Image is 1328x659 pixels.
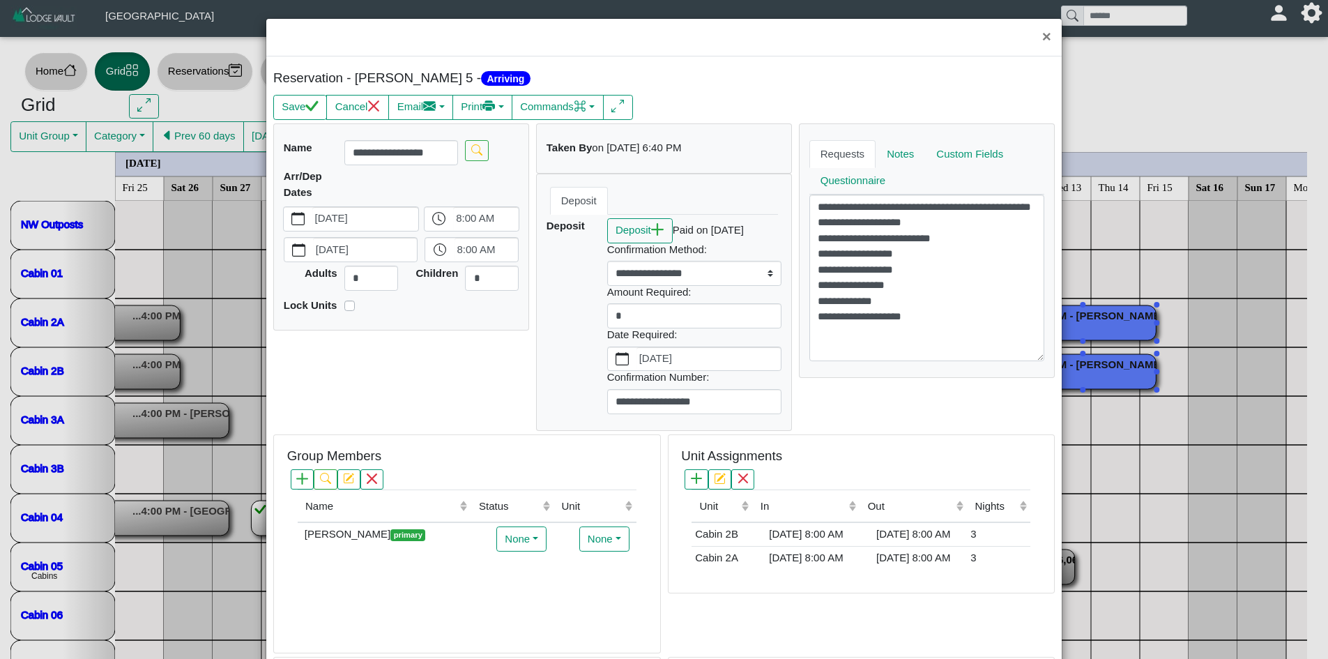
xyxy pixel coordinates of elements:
[455,238,519,262] label: 8:00 AM
[761,499,846,515] div: In
[607,328,782,341] h6: Date Required:
[482,100,496,113] svg: printer fill
[291,469,314,490] button: plus
[423,100,436,113] svg: envelope fill
[738,473,749,484] svg: x
[809,167,896,195] a: Questionnaire
[1032,19,1062,56] button: Close
[714,473,725,484] svg: pencil square
[692,522,752,546] td: Cabin 2B
[700,499,738,515] div: Unit
[284,207,312,231] button: calendar
[326,95,389,120] button: Cancelx
[611,100,625,113] svg: arrows angle expand
[863,527,963,543] div: [DATE] 8:00 AM
[681,448,782,464] h5: Unit Assignments
[305,100,319,113] svg: check
[607,286,782,298] h6: Amount Required:
[608,347,636,371] button: calendar
[292,243,305,257] svg: calendar
[390,529,425,541] span: primary
[305,499,457,515] div: Name
[367,100,381,113] svg: x
[284,142,312,153] b: Name
[579,527,629,552] button: None
[561,499,621,515] div: Unit
[313,238,417,262] label: [DATE]
[863,550,963,566] div: [DATE] 8:00 AM
[616,352,629,365] svg: calendar
[636,347,781,371] label: [DATE]
[416,267,459,279] b: Children
[967,546,1030,569] td: 3
[465,140,488,160] button: search
[284,299,337,311] b: Lock Units
[731,469,754,490] button: x
[471,144,482,156] svg: search
[756,527,857,543] div: [DATE] 8:00 AM
[925,140,1014,168] a: Custom Fields
[343,473,354,484] svg: pencil square
[692,546,752,569] td: Cabin 2A
[708,469,731,490] button: pencil square
[320,473,331,484] svg: search
[273,70,661,86] h5: Reservation - [PERSON_NAME] 5 -
[360,469,383,490] button: x
[592,142,681,153] i: on [DATE] 6:40 PM
[512,95,604,120] button: Commandscommand
[685,469,708,490] button: plus
[651,223,664,236] svg: plus
[425,207,453,231] button: clock
[673,224,744,236] i: Paid on [DATE]
[967,522,1030,546] td: 3
[337,469,360,490] button: pencil square
[479,499,539,515] div: Status
[574,100,587,113] svg: command
[547,220,585,232] b: Deposit
[607,218,673,243] button: Depositplus
[388,95,453,120] button: Emailenvelope fill
[809,140,876,168] a: Requests
[287,448,381,464] h5: Group Members
[876,140,925,168] a: Notes
[366,473,377,484] svg: x
[314,469,337,490] button: search
[547,142,593,153] b: Taken By
[284,238,313,262] button: calendar
[550,187,608,215] a: Deposit
[284,170,322,198] b: Arr/Dep Dates
[453,207,519,231] label: 8:00 AM
[301,527,468,543] div: [PERSON_NAME]
[691,473,702,484] svg: plus
[432,212,445,225] svg: clock
[425,238,454,262] button: clock
[975,499,1016,515] div: Nights
[496,527,547,552] button: None
[312,207,418,231] label: [DATE]
[273,95,327,120] button: Savecheck
[305,267,337,279] b: Adults
[434,243,447,257] svg: clock
[296,473,307,484] svg: plus
[452,95,512,120] button: Printprinter fill
[291,212,305,225] svg: calendar
[603,95,633,120] button: arrows angle expand
[607,371,782,384] h6: Confirmation Number:
[756,550,857,566] div: [DATE] 8:00 AM
[868,499,953,515] div: Out
[607,243,782,256] h6: Confirmation Method:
